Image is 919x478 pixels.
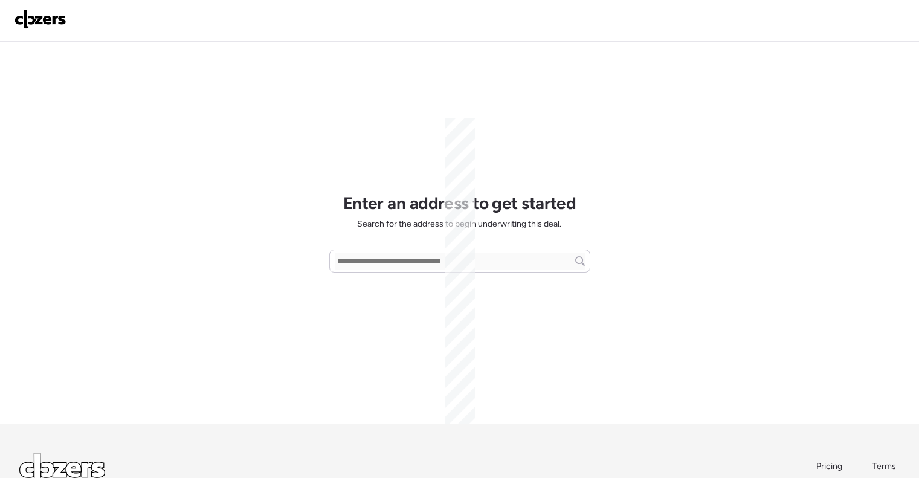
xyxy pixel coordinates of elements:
h1: Enter an address to get started [343,193,576,213]
a: Pricing [816,460,843,473]
img: Logo [15,10,66,29]
span: Search for the address to begin underwriting this deal. [357,218,561,230]
a: Terms [872,460,900,473]
span: Pricing [816,461,842,471]
span: Terms [872,461,896,471]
